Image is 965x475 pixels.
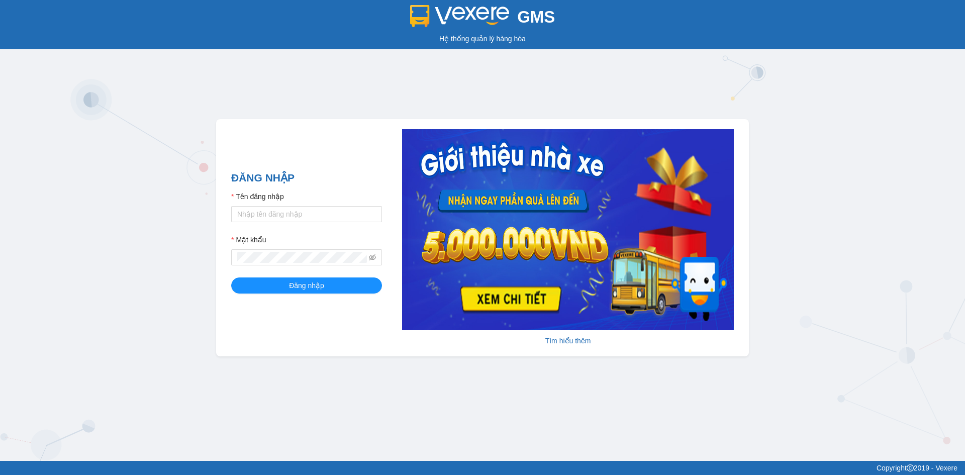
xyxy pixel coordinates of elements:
label: Tên đăng nhập [231,191,282,202]
a: GMS [410,15,555,23]
span: GMS [517,8,555,26]
img: banner-0 [402,129,734,330]
span: copyright [908,464,915,471]
input: Tên đăng nhập [231,206,382,222]
input: Mật khẩu [237,252,367,263]
button: Đăng nhập [231,277,382,294]
h2: ĐĂNG NHẬP [231,169,382,186]
span: Đăng nhập [289,280,324,291]
div: Hệ thống quản lý hàng hóa [3,33,962,44]
img: logo 2 [410,5,510,27]
div: Tìm hiểu thêm [402,335,734,346]
span: eye-invisible [369,254,376,261]
label: Mật khẩu [231,234,266,245]
div: Copyright 2019 - Vexere [8,462,957,473]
